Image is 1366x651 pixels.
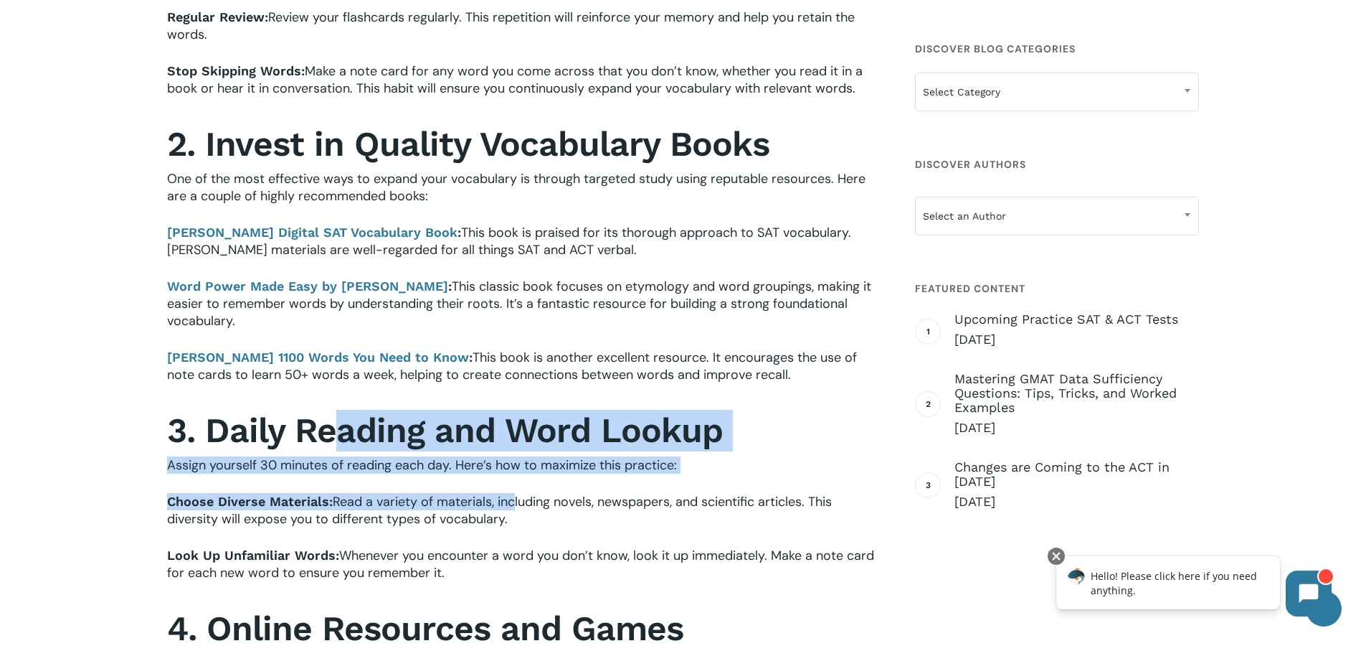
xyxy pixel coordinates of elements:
[167,9,268,24] b: Regular Review:
[167,63,305,78] b: Stop Skipping Words:
[167,410,723,451] strong: 3. Daily Reading and Word Lookup
[954,460,1199,510] a: Changes are Coming to the ACT in [DATE] [DATE]
[167,349,857,383] span: This book is another excellent resource. It encourages the use of note cards to learn 50+ words a...
[167,350,469,365] b: [PERSON_NAME] 1100 Words You Need to Know
[954,331,1199,348] span: [DATE]
[915,151,1199,177] h4: Discover Authors
[915,197,1199,235] span: Select an Author
[167,278,448,295] a: Word Power Made Easy by [PERSON_NAME]
[167,278,448,294] b: Word Power Made Easy by [PERSON_NAME]
[167,494,333,509] b: Choose Diverse Materials:
[916,77,1198,107] span: Select Category
[915,36,1199,62] h4: Discover Blog Categories
[915,276,1199,301] h4: Featured Content
[457,225,461,240] b: :
[954,312,1199,327] span: Upcoming Practice SAT & ACT Tests
[167,170,865,205] span: One of the most effective ways to expand your vocabulary is through targeted study using reputabl...
[954,493,1199,510] span: [DATE]
[915,72,1199,111] span: Select Category
[167,547,874,581] span: Whenever you encounter a word you don’t know, look it up immediately. Make a note card for each n...
[448,278,452,294] b: :
[167,9,855,43] span: Review your flashcards regularly. This repetition will reinforce your memory and help you retain ...
[167,349,469,366] a: [PERSON_NAME] 1100 Words You Need to Know
[167,123,769,164] strong: 2. Invest in Quality Vocabulary Books
[167,456,677,474] span: Assign yourself 30 minutes of reading each day. Here’s how to maximize this practice:
[954,460,1199,489] span: Changes are Coming to the ACT in [DATE]
[916,201,1198,231] span: Select an Author
[469,350,473,365] b: :
[167,278,871,329] span: This classic book focuses on etymology and word groupings, making it easier to remember words by ...
[167,62,863,97] span: Make a note card for any word you come across that you don’t know, whether you read it in a book ...
[167,224,457,241] a: [PERSON_NAME] Digital SAT Vocabulary Book
[167,548,339,563] b: Look Up Unfamiliar Words:
[167,224,851,258] span: This book is praised for its thorough approach to SAT vocabulary. [PERSON_NAME] materials are wel...
[954,372,1199,436] a: Mastering GMAT Data Sufficiency Questions: Tips, Tricks, and Worked Examples [DATE]
[167,225,457,240] b: [PERSON_NAME] Digital SAT Vocabulary Book
[167,493,832,528] span: Read a variety of materials, including novels, newspapers, and scientific articles. This diversit...
[1041,545,1346,631] iframe: Chatbot
[167,608,683,649] strong: 4. Online Resources and Games
[954,312,1199,348] a: Upcoming Practice SAT & ACT Tests [DATE]
[954,372,1199,415] span: Mastering GMAT Data Sufficiency Questions: Tips, Tricks, and Worked Examples
[954,419,1199,436] span: [DATE]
